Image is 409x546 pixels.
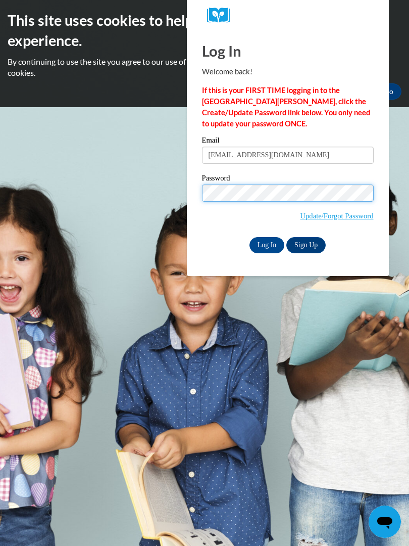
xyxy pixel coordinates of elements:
[202,86,370,128] strong: If this is your FIRST TIME logging in to the [GEOGRAPHIC_DATA][PERSON_NAME], click the Create/Upd...
[300,212,373,220] a: Update/Forgot Password
[207,8,369,23] a: COX Campus
[207,8,237,23] img: Logo brand
[286,237,326,253] a: Sign Up
[8,10,401,51] h2: This site uses cookies to help improve your learning experience.
[202,66,374,77] p: Welcome back!
[202,174,374,185] label: Password
[249,237,285,253] input: Log In
[369,506,401,538] iframe: Button to launch messaging window
[8,56,401,78] p: By continuing to use the site you agree to our use of cookies. Use the ‘More info’ button to read...
[202,136,374,147] label: Email
[202,40,374,61] h1: Log In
